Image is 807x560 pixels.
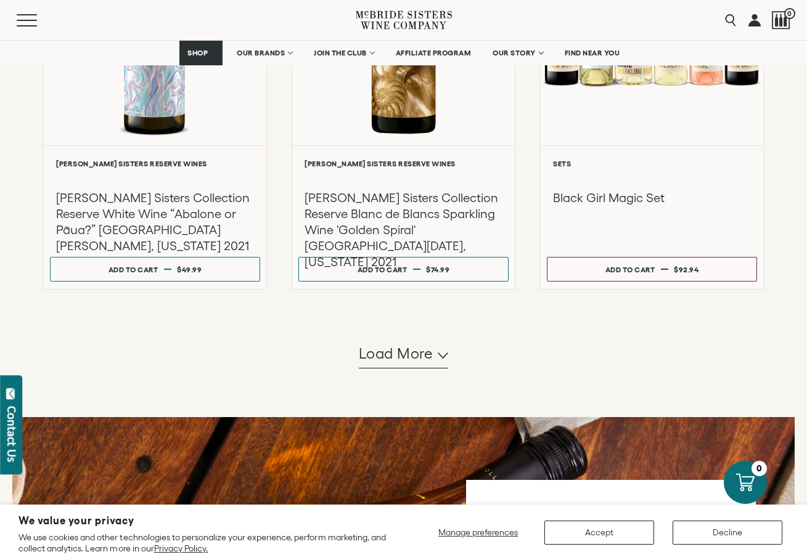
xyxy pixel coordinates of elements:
span: 0 [784,8,795,19]
h6: [PERSON_NAME] Sisters Reserve Wines [305,160,502,168]
span: $49.99 [177,266,202,274]
a: Privacy Policy. [154,543,208,553]
span: OUR STORY [493,49,536,57]
h6: Sets [553,160,751,168]
button: Add to cart $92.94 [547,257,757,282]
p: We use cookies and other technologies to personalize your experience, perform marketing, and coll... [18,532,393,554]
div: Contact Us [6,406,18,462]
button: Mobile Menu Trigger [17,14,61,26]
div: Add to cart [109,261,158,278]
a: JOIN THE CLUB [306,41,382,65]
h3: [PERSON_NAME] Sisters Collection Reserve Blanc de Blancs Sparkling Wine 'Golden Spiral' [GEOGRAPH... [305,190,502,270]
span: OUR BRANDS [237,49,285,57]
h3: [PERSON_NAME] Sisters Collection Reserve White Wine “Abalone or Pāua?” [GEOGRAPHIC_DATA][PERSON_N... [56,190,254,254]
span: Load more [359,343,433,364]
a: SHOP [179,41,223,65]
span: JOIN THE CLUB [314,49,367,57]
button: Accept [544,521,654,545]
h3: Black Girl Magic Set [553,190,751,206]
button: Load more [359,339,449,368]
h6: [PERSON_NAME] Sisters Reserve Wines [56,160,254,168]
button: Manage preferences [431,521,526,545]
a: OUR STORY [485,41,551,65]
div: Add to cart [358,261,408,278]
span: $74.99 [426,266,449,274]
h2: We value your privacy [18,516,393,526]
span: Manage preferences [438,527,518,537]
button: Add to cart $74.99 [298,257,509,282]
span: FIND NEAR YOU [565,49,620,57]
span: AFFILIATE PROGRAM [396,49,471,57]
span: SHOP [187,49,208,57]
button: Decline [673,521,782,545]
a: FIND NEAR YOU [557,41,628,65]
div: 0 [752,461,767,476]
div: Add to cart [605,261,655,278]
a: AFFILIATE PROGRAM [388,41,479,65]
span: $92.94 [674,266,698,274]
button: Add to cart $49.99 [50,257,260,282]
a: OUR BRANDS [229,41,300,65]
